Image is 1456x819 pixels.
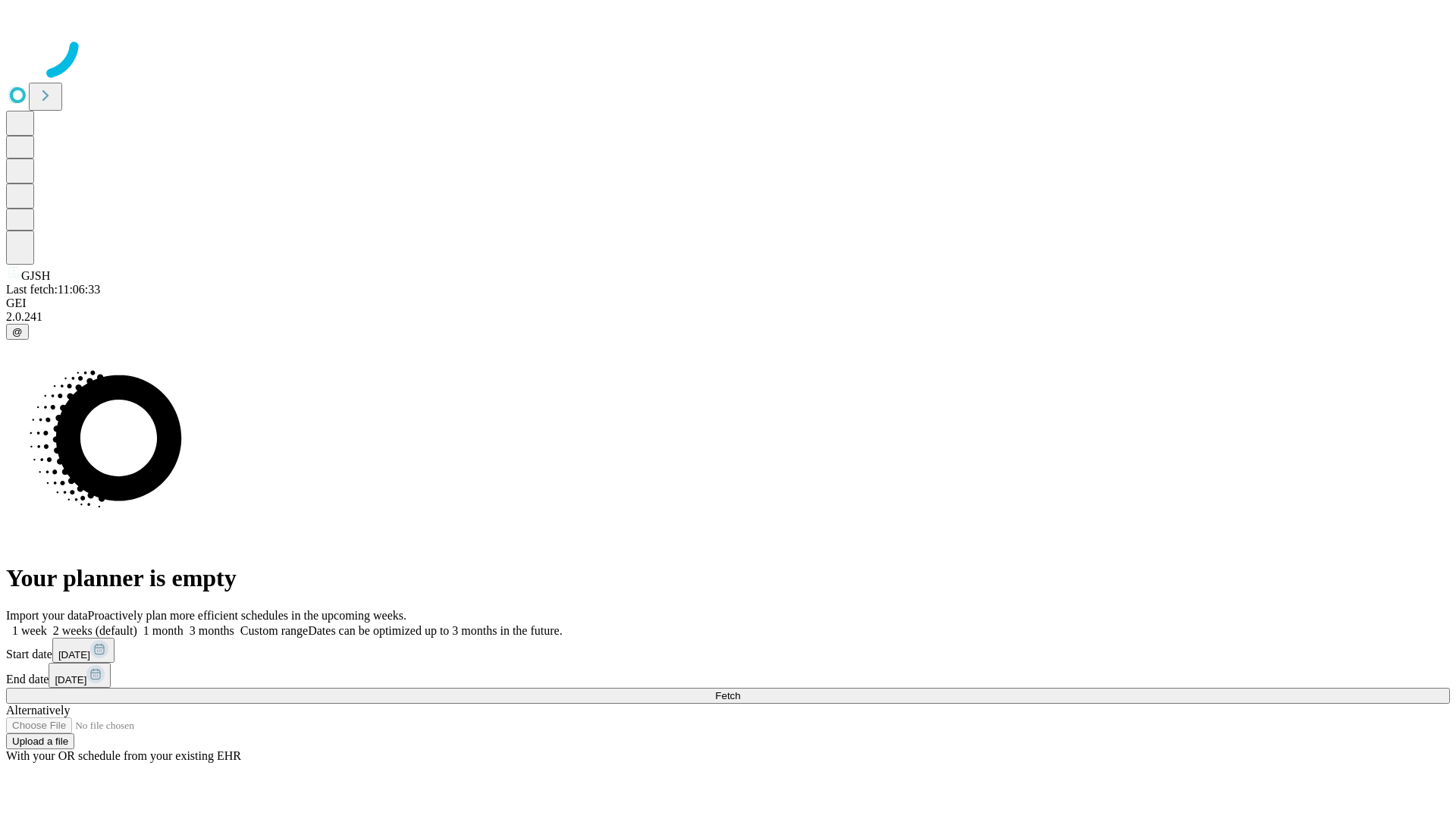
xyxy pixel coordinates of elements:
[6,663,1450,688] div: End date
[6,297,1450,310] div: GEI
[6,733,74,749] button: Upload a file
[6,609,88,622] span: Import your data
[715,690,740,701] span: Fetch
[49,663,111,688] button: [DATE]
[6,749,241,762] span: With your OR schedule from your existing EHR
[143,624,184,637] span: 1 month
[88,609,406,622] span: Proactively plan more efficient schedules in the upcoming weeks.
[308,624,562,637] span: Dates can be optimized up to 3 months in the future.
[12,326,23,337] span: @
[52,638,115,663] button: [DATE]
[6,688,1450,704] button: Fetch
[53,624,137,637] span: 2 weeks (default)
[6,704,70,717] span: Alternatively
[6,564,1450,592] h1: Your planner is empty
[6,310,1450,324] div: 2.0.241
[21,269,50,282] span: GJSH
[190,624,234,637] span: 3 months
[6,324,29,340] button: @
[12,624,47,637] span: 1 week
[6,283,100,296] span: Last fetch: 11:06:33
[58,649,90,661] span: [DATE]
[55,674,86,686] span: [DATE]
[240,624,308,637] span: Custom range
[6,638,1450,663] div: Start date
